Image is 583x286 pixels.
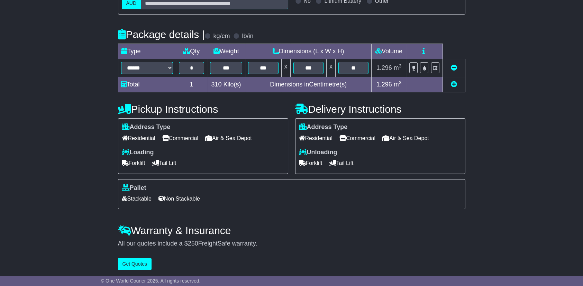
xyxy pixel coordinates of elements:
td: x [281,59,290,77]
td: Qty [176,44,207,59]
td: 1 [176,77,207,92]
span: 250 [188,240,198,247]
td: Dimensions in Centimetre(s) [245,77,372,92]
span: Forklift [122,158,145,168]
span: Tail Lift [152,158,176,168]
a: Remove this item [451,64,457,71]
span: Commercial [162,133,198,144]
h4: Delivery Instructions [295,103,465,115]
span: Non Stackable [158,193,200,204]
span: 1.296 [376,64,392,71]
sup: 3 [399,63,402,68]
td: Dimensions (L x W x H) [245,44,372,59]
button: Get Quotes [118,258,152,270]
span: Stackable [122,193,152,204]
td: x [326,59,335,77]
span: Commercial [339,133,375,144]
label: lb/in [242,33,253,40]
h4: Pickup Instructions [118,103,288,115]
label: Address Type [122,123,171,131]
label: Pallet [122,184,146,192]
td: Kilo(s) [207,77,245,92]
label: kg/cm [213,33,230,40]
span: Forklift [299,158,322,168]
span: m [394,81,402,88]
span: 1.296 [376,81,392,88]
td: Type [118,44,176,59]
label: Address Type [299,123,348,131]
div: All our quotes include a $ FreightSafe warranty. [118,240,465,248]
span: Residential [299,133,333,144]
span: Tail Lift [329,158,354,168]
h4: Package details | [118,29,205,40]
td: Weight [207,44,245,59]
span: Residential [122,133,155,144]
label: Loading [122,149,154,156]
span: Air & Sea Depot [382,133,429,144]
h4: Warranty & Insurance [118,225,465,236]
td: Total [118,77,176,92]
span: 310 [211,81,222,88]
sup: 3 [399,80,402,85]
td: Volume [372,44,406,59]
span: © One World Courier 2025. All rights reserved. [101,278,201,284]
span: m [394,64,402,71]
span: Air & Sea Depot [205,133,252,144]
a: Add new item [451,81,457,88]
label: Unloading [299,149,337,156]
